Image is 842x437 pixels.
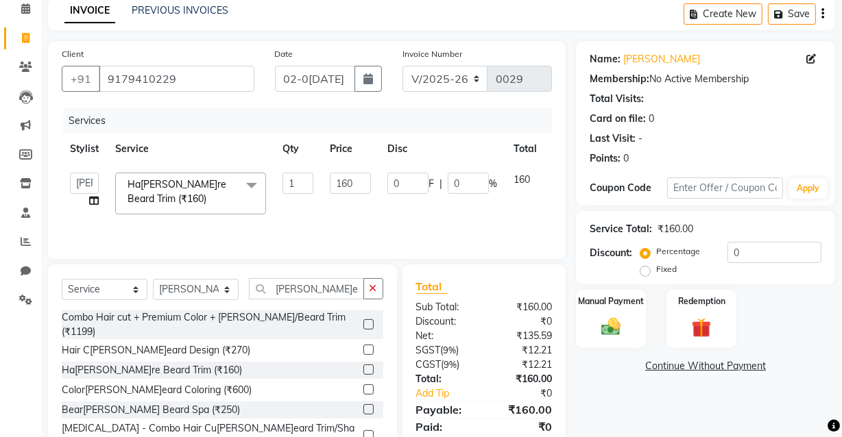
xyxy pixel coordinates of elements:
div: Discount: [590,246,632,260]
button: Create New [684,3,762,25]
label: Redemption [678,295,725,308]
input: Search by Name/Mobile/Email/Code [99,66,254,92]
input: Enter Offer / Coupon Code [667,177,783,199]
div: Coupon Code [590,181,667,195]
a: PREVIOUS INVOICES [132,4,228,16]
div: ₹160.00 [658,222,693,236]
div: Name: [590,52,621,66]
img: _gift.svg [686,316,717,340]
div: ₹135.59 [484,329,562,343]
span: F [429,177,434,191]
span: 160 [514,173,530,186]
label: Fixed [656,263,677,275]
div: Net: [406,329,484,343]
input: Search or Scan [249,278,364,299]
th: Total [505,134,545,164]
div: ₹0 [484,314,562,329]
span: Ha[PERSON_NAME]re Beard Trim (₹160) [128,178,226,205]
div: Total: [406,372,484,386]
div: ₹160.00 [484,372,562,386]
div: Paid: [406,419,484,435]
button: +91 [62,66,100,92]
div: Combo Hair cut + Premium Color + [PERSON_NAME]/Beard Trim (₹1199) [62,310,358,339]
span: 9% [444,345,457,355]
th: Price [322,134,379,164]
label: Invoice Number [402,48,462,60]
label: Percentage [656,245,700,258]
div: ( ) [406,343,484,358]
div: - [638,132,642,146]
span: CGST [416,358,442,371]
a: Add Tip [406,386,497,401]
div: ₹12.21 [484,358,562,372]
div: 0 [649,112,654,126]
div: Card on file: [590,112,646,126]
label: Date [275,48,293,60]
label: Manual Payment [578,295,644,308]
div: ₹160.00 [484,401,562,418]
div: Payable: [406,401,484,418]
th: Qty [274,134,322,164]
div: Color[PERSON_NAME]eard Coloring (₹600) [62,383,252,397]
div: Ha[PERSON_NAME]re Beard Trim (₹160) [62,363,242,377]
div: Services [63,108,562,134]
th: Stylist [62,134,107,164]
div: Total Visits: [590,92,644,106]
div: ₹0 [497,386,562,401]
th: Action [545,134,590,164]
div: Service Total: [590,222,652,236]
div: ₹160.00 [484,300,562,314]
span: | [440,177,442,191]
a: x [206,192,213,205]
label: Client [62,48,84,60]
img: _cash.svg [595,316,627,338]
div: Last Visit: [590,132,636,146]
div: Points: [590,151,621,166]
a: [PERSON_NAME] [623,52,700,66]
div: ₹12.21 [484,343,562,358]
span: % [489,177,497,191]
button: Save [768,3,816,25]
div: Hair C[PERSON_NAME]eard Design (₹270) [62,343,250,358]
div: Bear[PERSON_NAME] Beard Spa (₹250) [62,403,240,417]
div: Discount: [406,314,484,329]
div: ₹0 [484,419,562,435]
span: SGST [416,344,441,356]
a: Continue Without Payment [579,359,832,373]
span: Total [416,279,448,294]
div: Membership: [590,72,649,86]
div: Sub Total: [406,300,484,314]
div: No Active Membership [590,72,821,86]
th: Disc [379,134,505,164]
button: Apply [789,178,828,199]
div: ( ) [406,358,484,372]
th: Service [107,134,274,164]
span: 9% [444,359,457,370]
div: 0 [623,151,629,166]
